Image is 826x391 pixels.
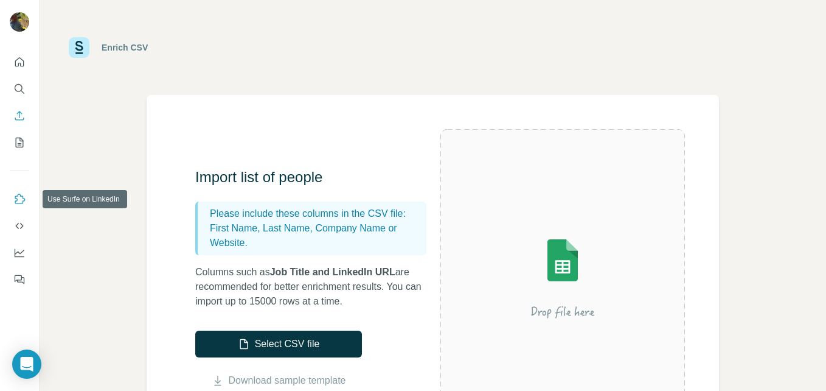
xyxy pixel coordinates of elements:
[10,242,29,264] button: Dashboard
[10,215,29,237] button: Use Surfe API
[10,51,29,73] button: Quick start
[453,205,672,351] img: Surfe Illustration - Drop file here or select below
[195,265,439,309] p: Columns such as are recommended for better enrichment results. You can import up to 15000 rows at...
[69,37,89,58] img: Surfe Logo
[102,41,148,54] div: Enrich CSV
[10,78,29,100] button: Search
[10,188,29,210] button: Use Surfe on LinkedIn
[270,267,395,277] span: Job Title and LinkedIn URL
[229,373,346,388] a: Download sample template
[210,206,422,221] p: Please include these columns in the CSV file:
[195,331,362,358] button: Select CSV file
[195,167,439,187] h3: Import list of people
[10,269,29,291] button: Feedback
[210,221,422,250] p: First Name, Last Name, Company Name or Website.
[195,373,362,388] button: Download sample template
[12,350,41,379] div: Open Intercom Messenger
[10,12,29,32] img: Avatar
[10,105,29,127] button: Enrich CSV
[10,132,29,153] button: My lists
